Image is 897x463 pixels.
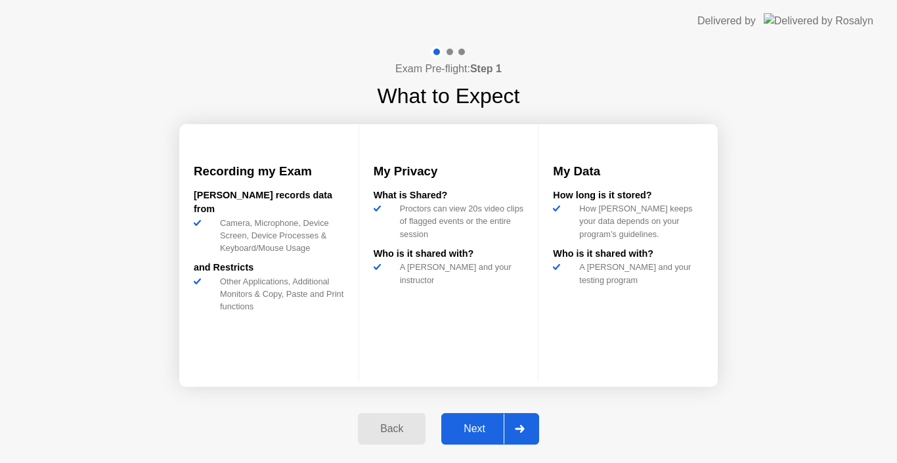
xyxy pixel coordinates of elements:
[194,261,344,275] div: and Restricts
[470,63,502,74] b: Step 1
[194,188,344,217] div: [PERSON_NAME] records data from
[395,61,502,77] h4: Exam Pre-flight:
[553,247,703,261] div: Who is it shared with?
[574,202,703,240] div: How [PERSON_NAME] keeps your data depends on your program’s guidelines.
[374,162,524,181] h3: My Privacy
[358,413,426,445] button: Back
[445,423,504,435] div: Next
[374,188,524,203] div: What is Shared?
[395,202,524,240] div: Proctors can view 20s video clips of flagged events or the entire session
[764,13,873,28] img: Delivered by Rosalyn
[194,162,344,181] h3: Recording my Exam
[378,80,520,112] h1: What to Expect
[697,13,756,29] div: Delivered by
[215,275,344,313] div: Other Applications, Additional Monitors & Copy, Paste and Print functions
[441,413,539,445] button: Next
[553,162,703,181] h3: My Data
[553,188,703,203] div: How long is it stored?
[362,423,422,435] div: Back
[574,261,703,286] div: A [PERSON_NAME] and your testing program
[395,261,524,286] div: A [PERSON_NAME] and your instructor
[374,247,524,261] div: Who is it shared with?
[215,217,344,255] div: Camera, Microphone, Device Screen, Device Processes & Keyboard/Mouse Usage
